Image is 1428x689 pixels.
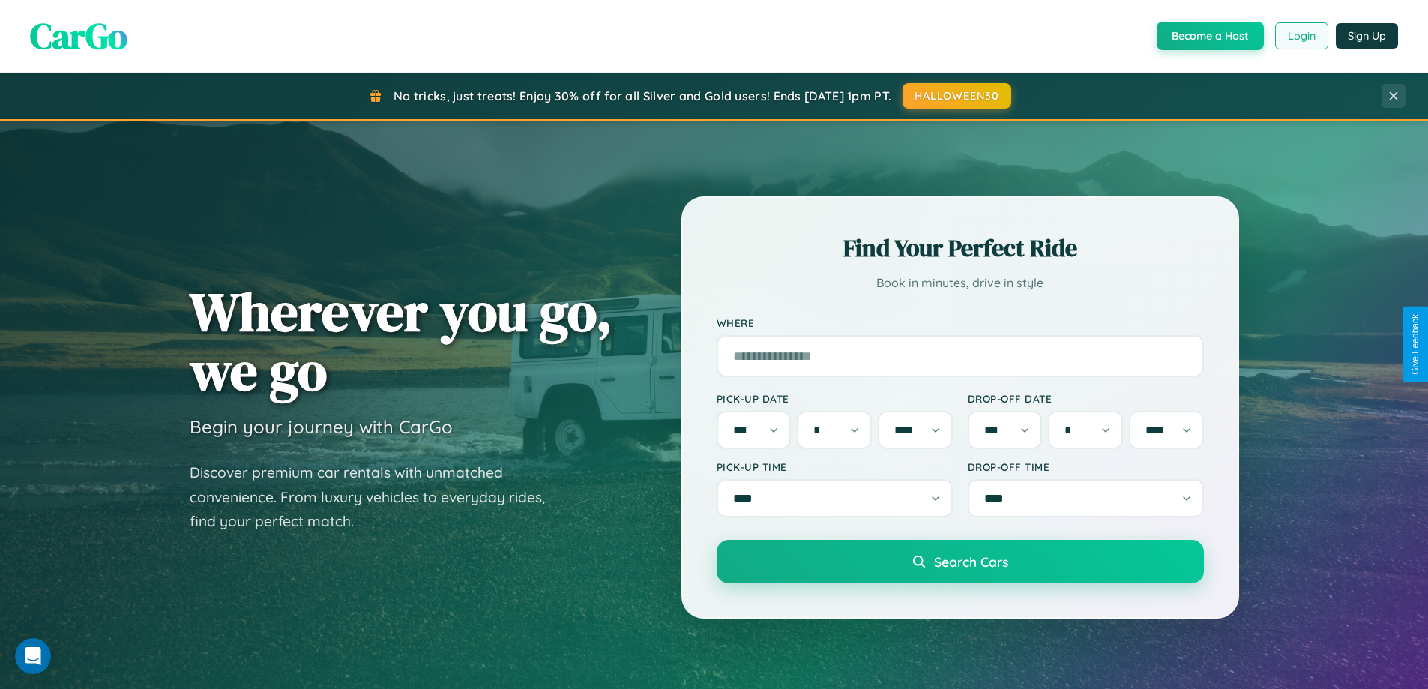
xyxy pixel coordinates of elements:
[190,460,564,534] p: Discover premium car rentals with unmatched convenience. From luxury vehicles to everyday rides, ...
[717,272,1204,294] p: Book in minutes, drive in style
[1336,23,1398,49] button: Sign Up
[1275,22,1328,49] button: Login
[30,11,127,61] span: CarGo
[190,282,612,400] h1: Wherever you go, we go
[717,540,1204,583] button: Search Cars
[717,392,953,405] label: Pick-up Date
[968,460,1204,473] label: Drop-off Time
[903,83,1011,109] button: HALLOWEEN30
[190,415,453,438] h3: Begin your journey with CarGo
[1410,314,1421,375] div: Give Feedback
[15,638,51,674] iframe: Intercom live chat
[394,88,891,103] span: No tricks, just treats! Enjoy 30% off for all Silver and Gold users! Ends [DATE] 1pm PT.
[717,460,953,473] label: Pick-up Time
[717,316,1204,329] label: Where
[934,553,1008,570] span: Search Cars
[968,392,1204,405] label: Drop-off Date
[717,232,1204,265] h2: Find Your Perfect Ride
[1157,22,1264,50] button: Become a Host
